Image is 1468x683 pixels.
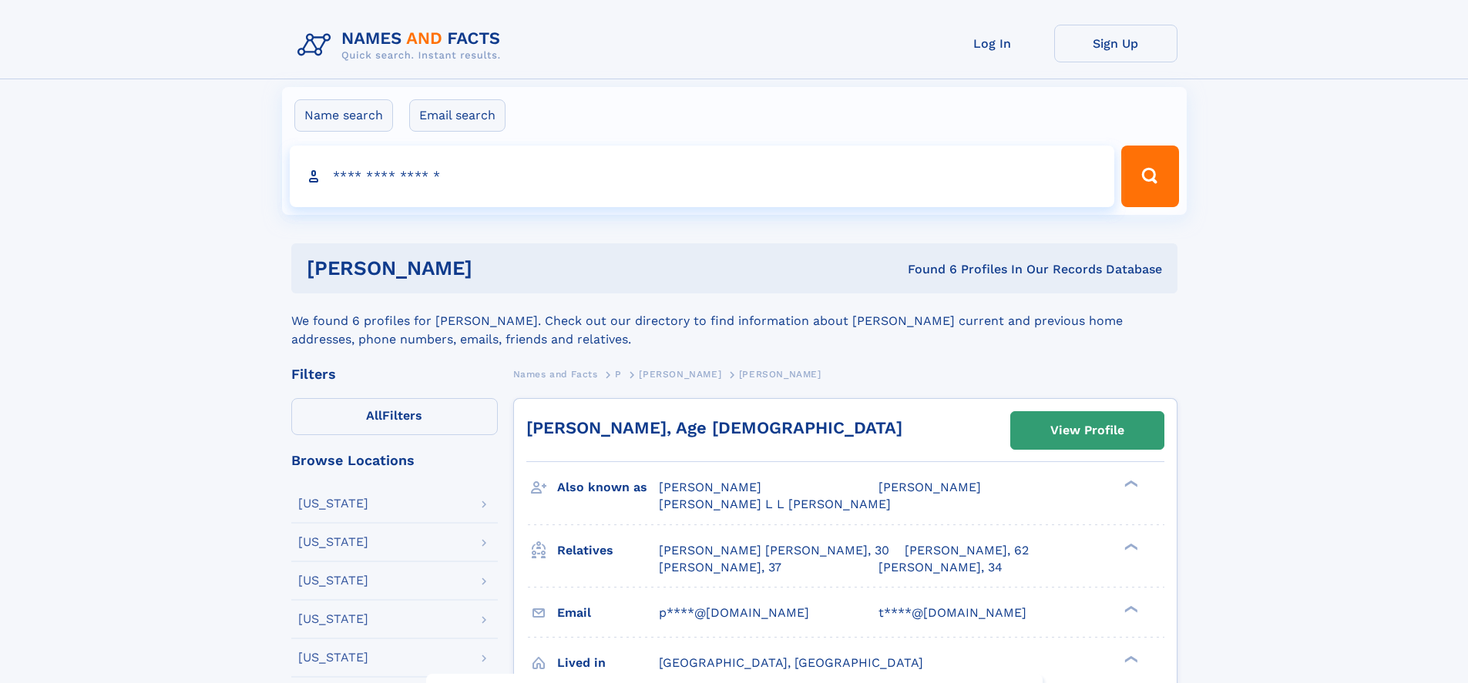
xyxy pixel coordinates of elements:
[1120,541,1139,551] div: ❯
[659,480,761,494] span: [PERSON_NAME]
[878,480,981,494] span: [PERSON_NAME]
[294,99,393,132] label: Name search
[639,369,721,380] span: [PERSON_NAME]
[409,99,506,132] label: Email search
[298,497,368,510] div: [US_STATE]
[557,600,659,626] h3: Email
[659,497,891,511] span: [PERSON_NAME] L L [PERSON_NAME]
[291,367,498,381] div: Filters
[739,369,821,380] span: [PERSON_NAME]
[878,559,1003,576] a: [PERSON_NAME], 34
[557,474,659,501] h3: Also known as
[931,25,1054,62] a: Log In
[298,613,368,625] div: [US_STATE]
[905,542,1029,559] a: [PERSON_NAME], 62
[557,650,659,676] h3: Lived in
[1121,146,1178,207] button: Search Button
[291,454,498,467] div: Browse Locations
[1054,25,1177,62] a: Sign Up
[526,418,902,437] a: [PERSON_NAME], Age [DEMOGRAPHIC_DATA]
[513,364,598,383] a: Names and Facts
[366,408,382,423] span: All
[291,398,498,435] label: Filters
[615,369,622,380] span: P
[298,536,368,548] div: [US_STATE]
[1120,604,1139,614] div: ❯
[298,574,368,587] div: [US_STATE]
[290,146,1115,207] input: search input
[690,261,1162,278] div: Found 6 Profiles In Our Records Database
[557,537,659,564] h3: Relatives
[1011,412,1164,449] a: View Profile
[291,293,1177,349] div: We found 6 profiles for [PERSON_NAME]. Check out our directory to find information about [PERSON_...
[615,364,622,383] a: P
[1120,654,1139,664] div: ❯
[659,542,889,559] a: [PERSON_NAME] [PERSON_NAME], 30
[1050,413,1124,448] div: View Profile
[639,364,721,383] a: [PERSON_NAME]
[1120,479,1139,489] div: ❯
[298,651,368,664] div: [US_STATE]
[659,655,923,670] span: [GEOGRAPHIC_DATA], [GEOGRAPHIC_DATA]
[307,259,690,278] h1: [PERSON_NAME]
[659,559,781,576] a: [PERSON_NAME], 37
[291,25,513,66] img: Logo Names and Facts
